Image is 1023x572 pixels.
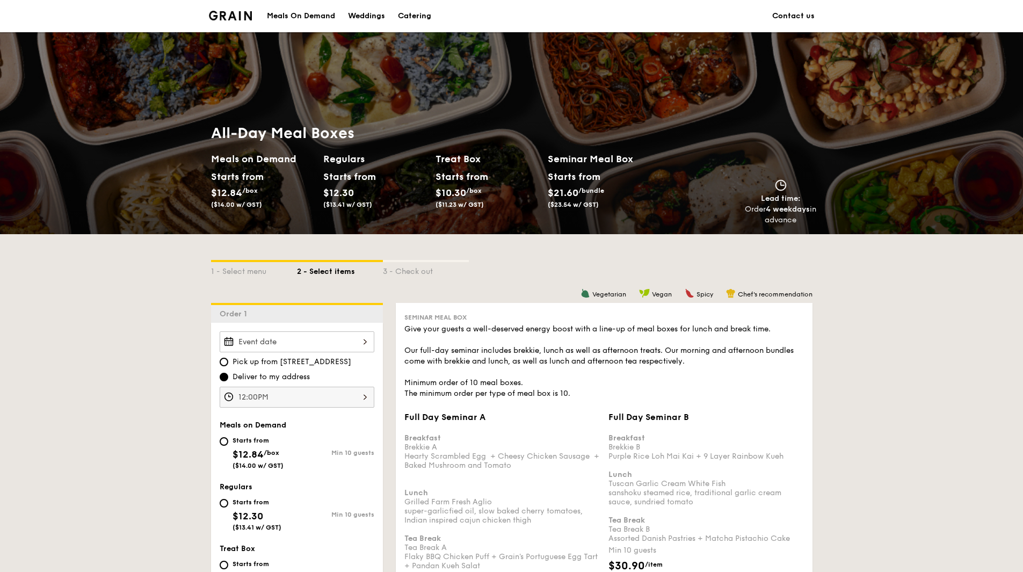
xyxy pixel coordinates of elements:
b: Tea Break [608,516,645,525]
h2: Meals on Demand [211,151,315,166]
b: Tea Break [404,534,441,543]
span: Regulars [220,482,252,491]
span: Vegetarian [592,291,626,298]
b: Breakfast [404,433,441,443]
h1: All-Day Meal Boxes [211,124,660,143]
span: /box [242,187,258,194]
div: Min 10 guests [297,449,374,457]
div: 1 - Select menu [211,262,297,277]
div: Brekkie B Purple Rice Loh Mai Kai + 9 Layer Rainbow Kueh Tuscan Garlic Cream White Fish sanshoku ... [608,424,804,543]
div: 2 - Select items [297,262,383,277]
span: Treat Box [220,544,255,553]
div: 3 - Check out [383,262,469,277]
span: Pick up from [STREET_ADDRESS] [233,357,351,367]
div: Min 10 guests [608,545,804,556]
input: Starts from$10.30/box($11.23 w/ GST)Min 10 guests [220,561,228,569]
img: Grain [209,11,252,20]
div: Brekkie A Hearty Scrambled Egg + Cheesy Chicken Sausage + Baked Mushroom and Tomato Grilled Farm ... [404,424,600,570]
span: $10.30 [436,187,466,199]
img: icon-vegetarian.fe4039eb.svg [581,288,590,298]
span: $12.30 [323,187,354,199]
span: Order 1 [220,309,251,318]
span: /item [645,561,663,568]
img: icon-spicy.37a8142b.svg [685,288,694,298]
span: $21.60 [548,187,578,199]
span: ($11.23 w/ GST) [436,201,484,208]
div: Starts from [233,436,284,445]
span: Vegan [652,291,672,298]
span: ($14.00 w/ GST) [211,201,262,208]
input: Event time [220,387,374,408]
span: $12.30 [233,510,263,522]
span: Full Day Seminar B [608,412,689,422]
span: Seminar Meal Box [404,314,467,321]
div: Starts from [211,169,259,185]
input: Starts from$12.84/box($14.00 w/ GST)Min 10 guests [220,437,228,446]
span: $12.84 [211,187,242,199]
h2: Regulars [323,151,427,166]
b: Lunch [404,488,428,497]
img: icon-vegan.f8ff3823.svg [639,288,650,298]
a: Logotype [209,11,252,20]
input: Deliver to my address [220,373,228,381]
input: Event date [220,331,374,352]
input: Pick up from [STREET_ADDRESS] [220,358,228,366]
span: ($13.41 w/ GST) [323,201,372,208]
b: Lunch [608,470,632,479]
span: /box [466,187,482,194]
span: Meals on Demand [220,421,286,430]
span: ($14.00 w/ GST) [233,462,284,469]
div: Give your guests a well-deserved energy boost with a line-up of meal boxes for lunch and break ti... [404,324,804,399]
span: $12.84 [233,448,264,460]
span: Lead time: [761,194,801,203]
h2: Seminar Meal Box [548,151,660,166]
img: icon-clock.2db775ea.svg [773,179,789,191]
span: /box [264,449,279,457]
div: Starts from [548,169,600,185]
div: Starts from [233,560,281,568]
div: Min 10 guests [297,511,374,518]
span: Spicy [696,291,713,298]
input: Starts from$12.30($13.41 w/ GST)Min 10 guests [220,499,228,508]
span: Chef's recommendation [738,291,812,298]
div: Starts from [436,169,483,185]
span: ($23.54 w/ GST) [548,201,599,208]
img: icon-chef-hat.a58ddaea.svg [726,288,736,298]
div: Order in advance [745,204,817,226]
h2: Treat Box [436,151,539,166]
span: ($13.41 w/ GST) [233,524,281,531]
span: /bundle [578,187,604,194]
strong: 4 weekdays [766,205,810,214]
div: Starts from [323,169,371,185]
span: Full Day Seminar A [404,412,485,422]
b: Breakfast [608,433,645,443]
span: Deliver to my address [233,372,310,382]
div: Starts from [233,498,281,506]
